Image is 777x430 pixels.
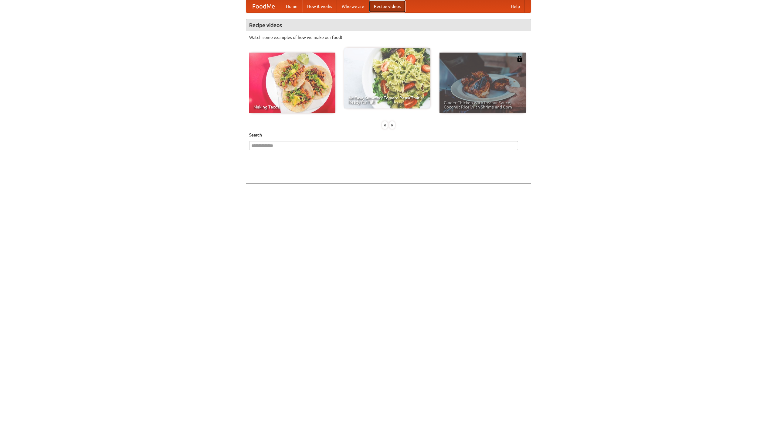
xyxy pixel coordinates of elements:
p: Watch some examples of how we make our food! [249,34,528,40]
h5: Search [249,132,528,138]
span: An Easy, Summery Tomato Pasta That's Ready for Fall [348,96,426,104]
a: An Easy, Summery Tomato Pasta That's Ready for Fall [344,48,430,108]
img: 483408.png [517,56,523,62]
a: Making Tacos [249,53,335,113]
div: « [382,121,388,129]
a: FoodMe [246,0,281,12]
a: Help [506,0,525,12]
div: » [389,121,395,129]
a: How it works [302,0,337,12]
a: Who we are [337,0,369,12]
a: Home [281,0,302,12]
a: Recipe videos [369,0,405,12]
h4: Recipe videos [246,19,531,31]
span: Making Tacos [253,105,331,109]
